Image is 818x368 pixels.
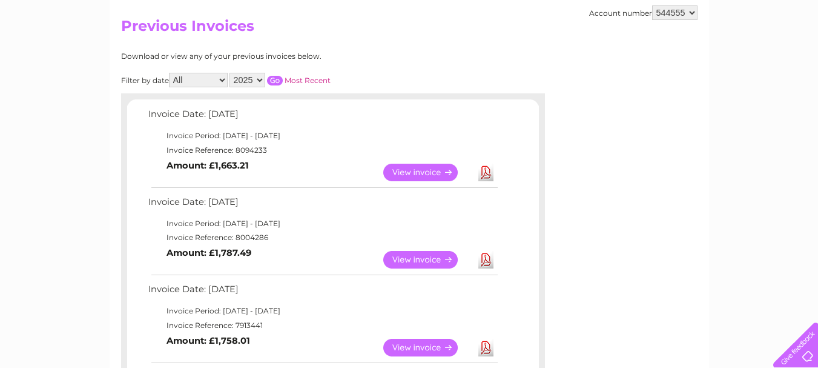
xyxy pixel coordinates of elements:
[28,32,90,69] img: logo.png
[589,5,698,20] div: Account number
[145,304,500,318] td: Invoice Period: [DATE] - [DATE]
[778,52,806,61] a: Log out
[478,164,493,181] a: Download
[635,52,662,61] a: Energy
[713,52,730,61] a: Blog
[478,251,493,269] a: Download
[167,160,249,171] b: Amount: £1,663.21
[383,164,472,181] a: View
[145,143,500,158] td: Invoice Reference: 8094233
[167,335,250,346] b: Amount: £1,758.01
[145,318,500,333] td: Invoice Reference: 7913441
[121,73,439,87] div: Filter by date
[590,6,673,21] a: 0333 014 3131
[478,339,493,356] a: Download
[605,52,628,61] a: Water
[383,251,472,269] a: View
[145,230,500,245] td: Invoice Reference: 8004286
[145,106,500,129] td: Invoice Date: [DATE]
[121,18,698,41] h2: Previous Invoices
[669,52,705,61] a: Telecoms
[145,216,500,231] td: Invoice Period: [DATE] - [DATE]
[145,129,500,143] td: Invoice Period: [DATE] - [DATE]
[285,76,331,85] a: Most Recent
[124,7,696,59] div: Clear Business is a trading name of Verastar Limited (registered in [GEOGRAPHIC_DATA] No. 3667643...
[121,52,439,61] div: Download or view any of your previous invoices below.
[167,247,251,258] b: Amount: £1,787.49
[145,194,500,216] td: Invoice Date: [DATE]
[737,52,767,61] a: Contact
[383,339,472,356] a: View
[145,281,500,304] td: Invoice Date: [DATE]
